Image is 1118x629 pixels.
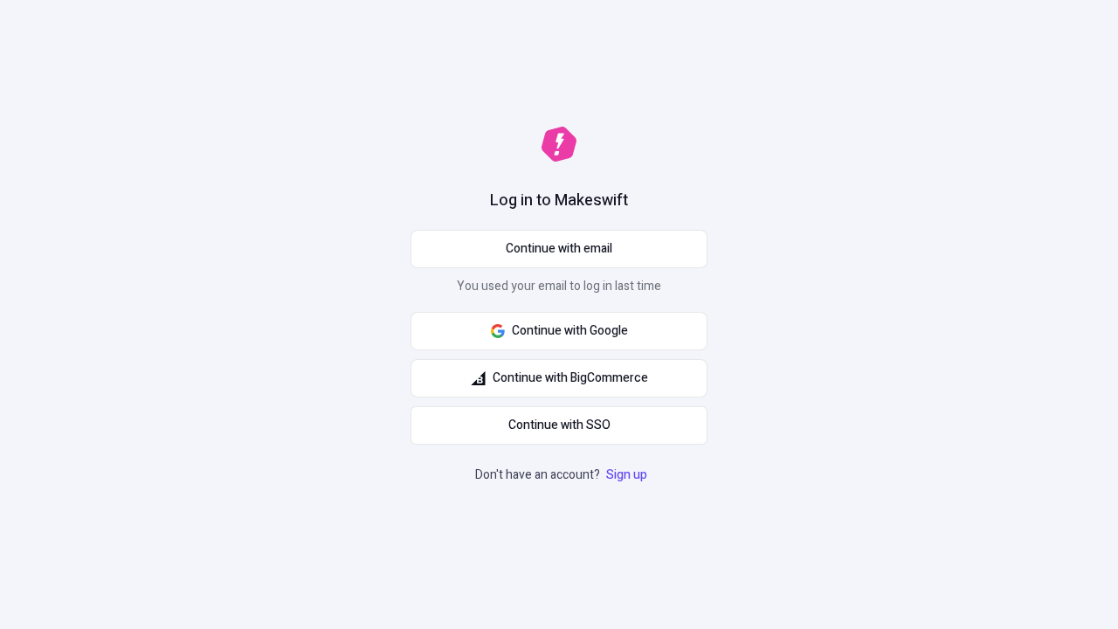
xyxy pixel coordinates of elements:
span: Continue with email [506,239,612,259]
p: You used your email to log in last time [411,277,707,303]
span: Continue with BigCommerce [493,369,648,388]
a: Continue with SSO [411,406,707,445]
p: Don't have an account? [475,466,651,485]
button: Continue with BigCommerce [411,359,707,397]
button: Continue with email [411,230,707,268]
span: Continue with Google [512,321,628,341]
h1: Log in to Makeswift [490,190,628,212]
a: Sign up [603,466,651,484]
button: Continue with Google [411,312,707,350]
